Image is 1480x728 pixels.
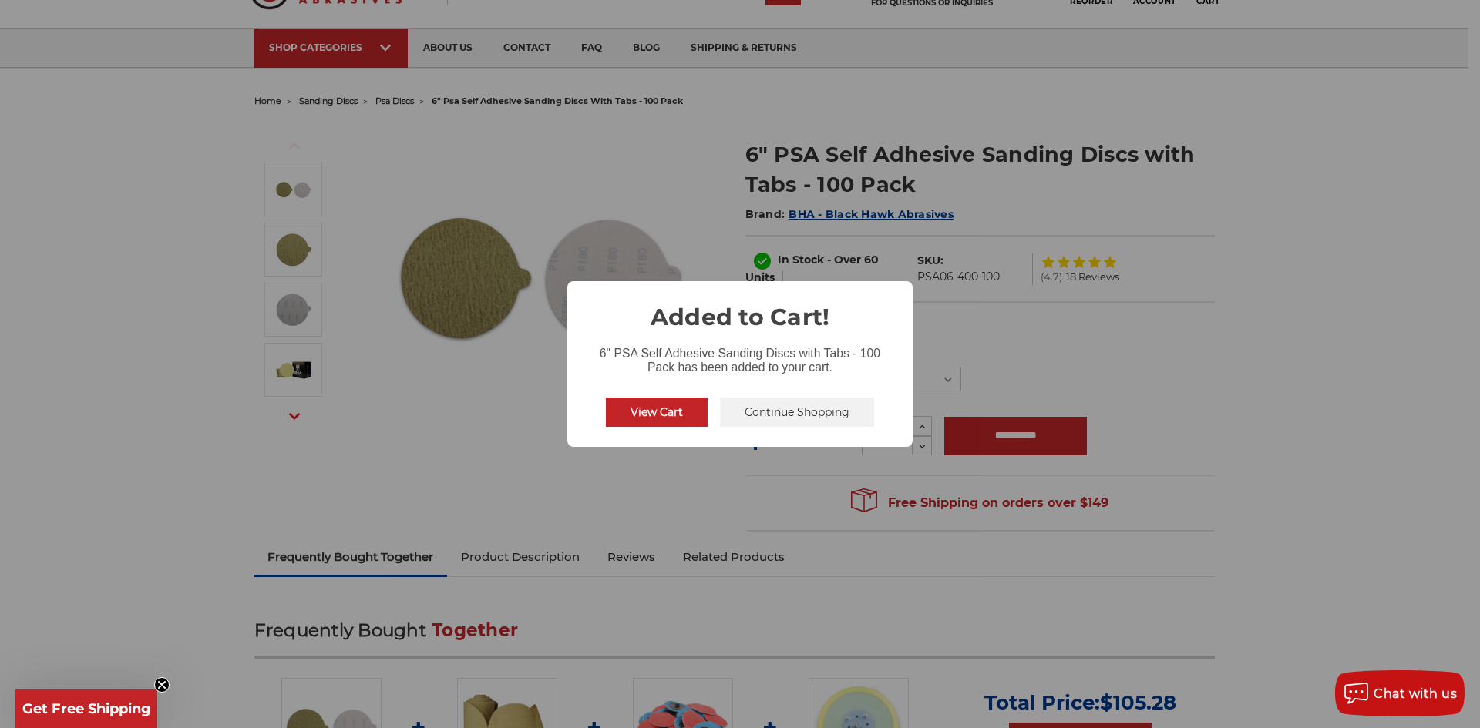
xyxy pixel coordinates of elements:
button: View Cart [606,398,708,427]
button: Continue Shopping [720,398,874,427]
button: Close teaser [154,677,170,693]
h2: Added to Cart! [567,281,913,334]
div: 6" PSA Self Adhesive Sanding Discs with Tabs - 100 Pack has been added to your cart. [567,334,913,377]
button: Chat with us [1335,670,1465,716]
span: Chat with us [1374,686,1457,701]
span: Get Free Shipping [22,700,151,717]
